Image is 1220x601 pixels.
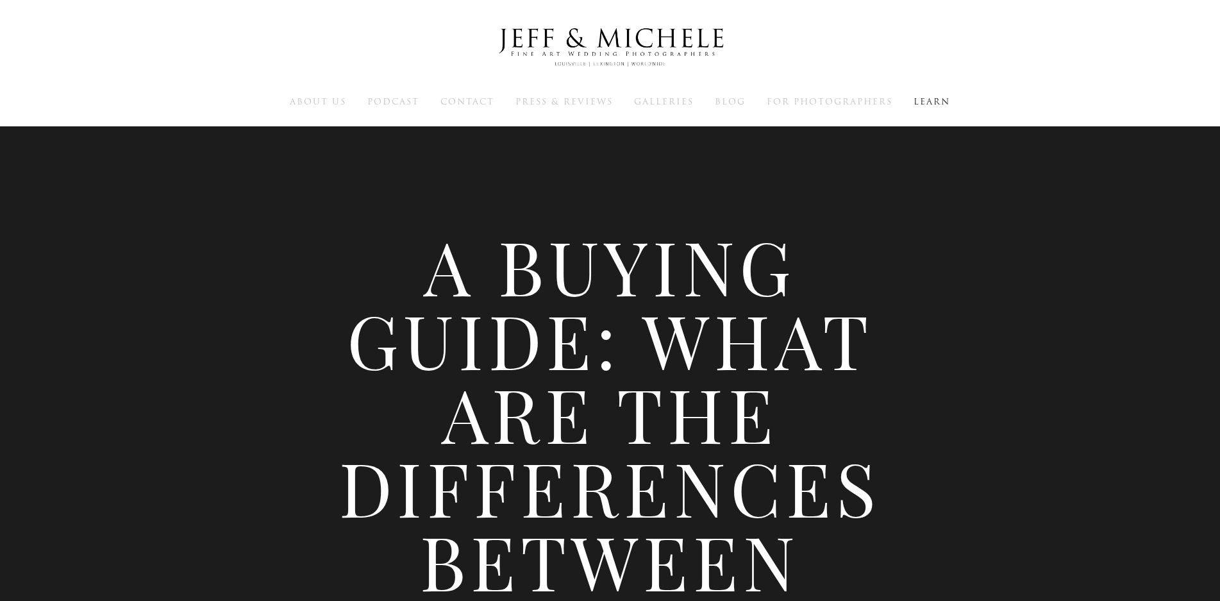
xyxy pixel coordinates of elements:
[440,96,494,108] span: Contact
[367,96,419,107] a: Podcast
[634,96,694,108] span: Galleries
[440,96,494,107] a: Contact
[914,96,950,107] a: Learn
[914,96,950,108] span: Learn
[515,96,613,108] span: Press & Reviews
[290,96,346,107] a: About Us
[767,96,892,108] span: For Photographers
[482,16,739,79] img: Louisville Wedding Photographers - Jeff & Michele Wedding Photographers
[515,96,613,107] a: Press & Reviews
[290,96,346,108] span: About Us
[634,96,694,107] a: Galleries
[715,96,746,107] a: Blog
[715,96,746,108] span: Blog
[767,96,892,107] a: For Photographers
[367,96,419,108] span: Podcast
